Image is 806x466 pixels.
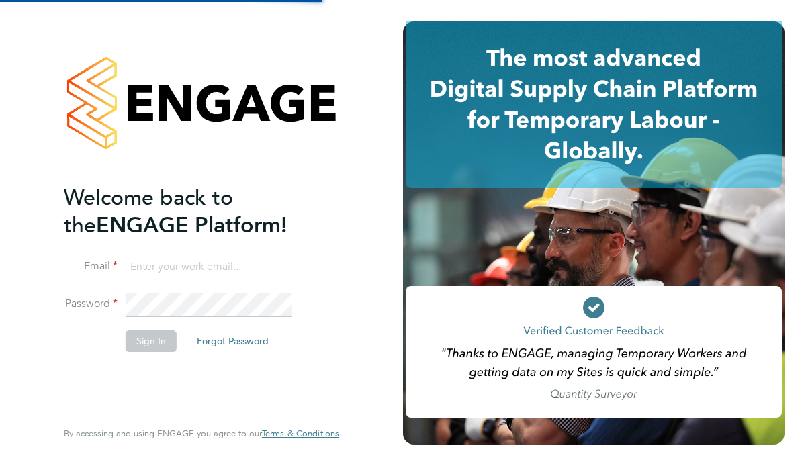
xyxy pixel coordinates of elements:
[126,255,292,279] input: Enter your work email...
[186,330,279,352] button: Forgot Password
[64,428,339,439] span: By accessing and using ENGAGE you agree to our
[64,259,118,273] label: Email
[126,330,177,352] button: Sign In
[262,428,339,439] a: Terms & Conditions
[64,297,118,311] label: Password
[64,185,233,238] span: Welcome back to the
[64,184,326,239] h2: ENGAGE Platform!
